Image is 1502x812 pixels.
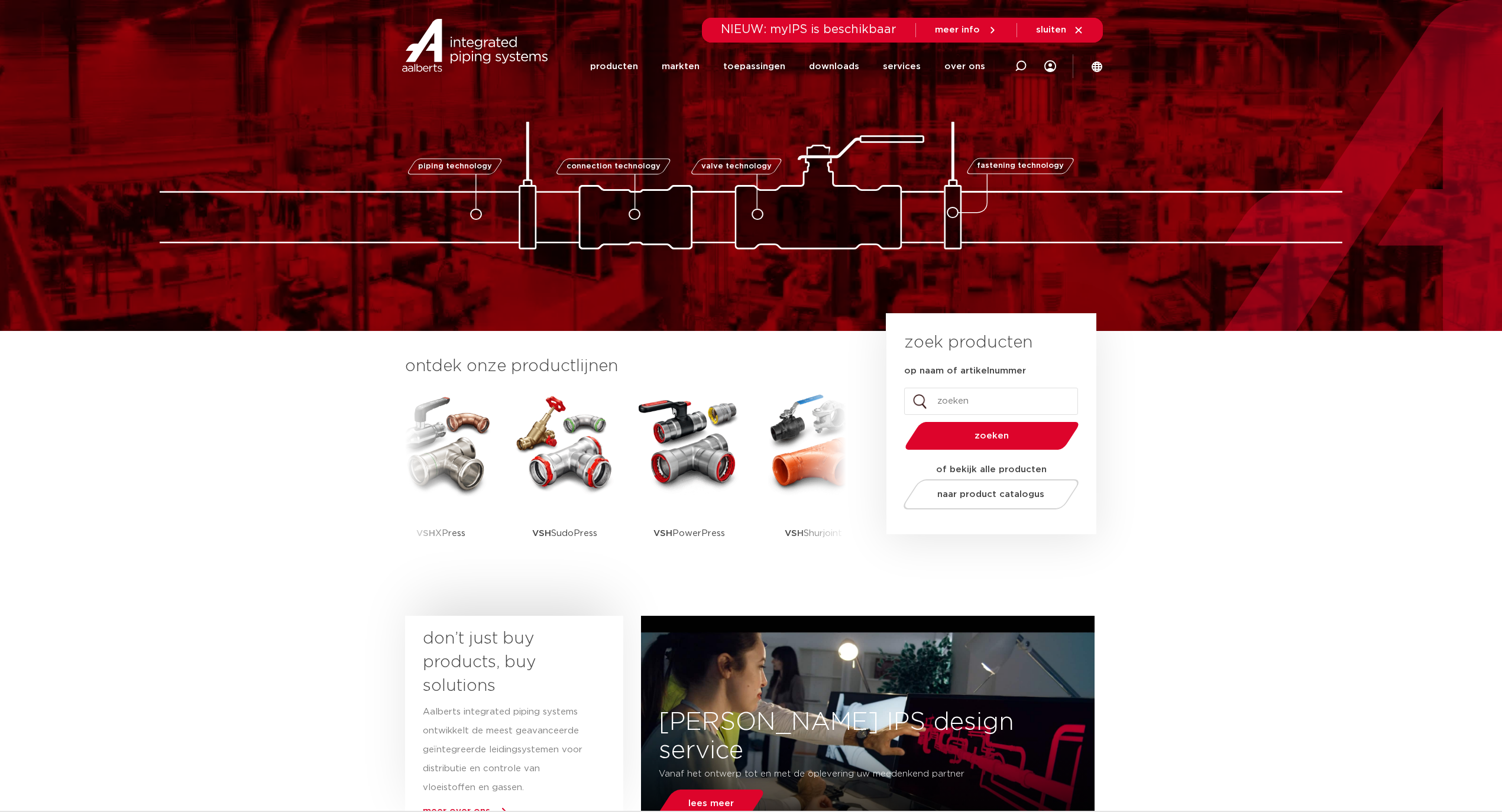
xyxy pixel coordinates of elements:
span: meer info [935,25,980,34]
span: valve technology [701,163,771,170]
h3: zoek producten [904,331,1032,355]
p: SudoPress [532,496,597,570]
h3: [PERSON_NAME] IPS design service [641,708,1095,765]
p: Shurjoint [785,496,842,570]
a: VSHSudoPress [512,390,618,570]
a: services [883,43,921,90]
strong: VSH [532,529,551,538]
h3: ontdek onze productlijnen [405,355,846,378]
strong: VSH [785,529,804,538]
span: sluiten [1036,25,1066,34]
a: producten [590,43,638,90]
p: PowerPress [653,496,725,570]
div: my IPS [1044,43,1056,90]
a: toepassingen [723,43,785,90]
span: fastening technology [977,163,1064,170]
span: piping technology [417,163,491,170]
strong: VSH [653,529,672,538]
strong: VSH [416,529,435,538]
span: lees meer [688,799,734,808]
p: XPress [416,496,465,570]
label: op naam of artikelnummer [904,365,1026,377]
nav: Menu [590,43,985,90]
button: zoeken [901,421,1084,451]
a: downloads [809,43,859,90]
p: Vanaf het ontwerp tot en met de oplevering uw meedenkend partner [659,765,1006,784]
a: sluiten [1036,25,1084,35]
a: meer info [935,25,998,35]
input: zoeken [904,388,1078,415]
span: NIEUW: myIPS is beschikbaar [721,24,896,35]
span: connection technology [567,163,661,170]
a: VSHPowerPress [636,390,742,570]
a: markten [662,43,700,90]
p: Aalberts integrated piping systems ontwikkelt de meest geavanceerde geïntegreerde leidingsystemen... [423,703,584,797]
h3: don’t just buy products, buy solutions [423,627,584,698]
a: VSHShurjoint [760,390,866,570]
span: naar product catalogus [938,490,1045,499]
a: naar product catalogus [901,479,1082,509]
a: over ons [944,43,985,90]
a: VSHXPress [387,390,494,570]
span: zoeken [935,431,1048,440]
strong: of bekijk alle producten [936,465,1047,474]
